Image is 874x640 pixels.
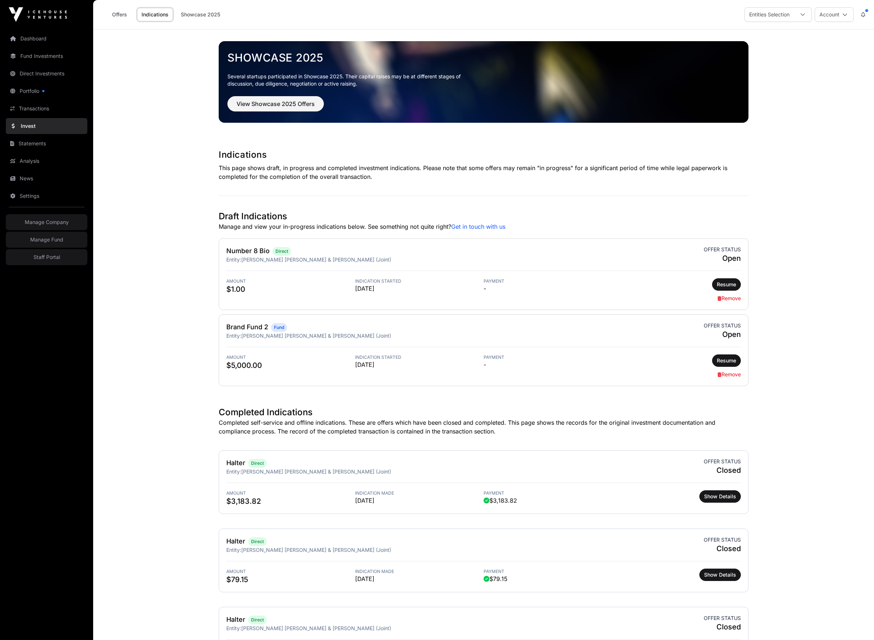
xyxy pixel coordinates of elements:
[6,188,87,204] a: Settings
[6,153,87,169] a: Analysis
[226,354,355,360] span: Amount
[219,149,748,161] h1: Indications
[704,253,741,263] span: Open
[6,170,87,186] a: News
[226,284,355,294] span: $1.00
[451,223,505,230] a: Get in touch with us
[355,490,484,496] span: Indication Made
[219,41,748,123] img: Showcase 2025
[275,248,288,254] span: Direct
[6,249,87,265] a: Staff Portal
[484,278,612,284] span: Payment
[226,323,268,331] a: Brand Fund 2
[718,295,741,301] a: Remove
[226,468,241,475] span: Entity:
[251,539,264,545] span: Direct
[704,615,741,622] span: Offer status
[105,8,134,21] a: Offers
[274,325,284,330] span: Fund
[704,329,741,339] span: Open
[704,622,741,632] span: Closed
[6,136,87,152] a: Statements
[355,278,484,284] span: Indication Started
[176,8,225,21] a: Showcase 2025
[704,322,741,329] span: Offer status
[226,615,245,625] h2: Halter
[226,574,355,585] span: $79.15
[237,99,315,108] span: View Showcase 2025 Offers
[226,333,241,339] span: Entity:
[704,536,741,543] span: Offer status
[241,625,391,631] span: [PERSON_NAME] [PERSON_NAME] & [PERSON_NAME] (Joint)
[226,536,245,546] h2: Halter
[226,496,355,506] span: $3,183.82
[219,418,748,436] p: Completed self-service and offline indications. These are offers which have been closed and compl...
[704,465,741,475] span: Closed
[241,333,391,339] span: [PERSON_NAME] [PERSON_NAME] & [PERSON_NAME] (Joint)
[717,281,736,288] span: Resume
[6,232,87,248] a: Manage Fund
[355,496,484,505] span: [DATE]
[699,569,741,581] button: Show Details
[226,625,241,631] span: Entity:
[484,354,612,378] div: -
[6,214,87,230] a: Manage Company
[712,278,741,291] button: Resume
[484,354,612,360] span: Payment
[484,569,612,574] span: Payment
[815,7,854,22] button: Account
[355,354,484,360] span: Indication Started
[226,360,355,370] span: $5,000.00
[251,617,264,623] span: Direct
[6,31,87,47] a: Dashboard
[219,211,748,222] h1: Draft Indications
[704,458,741,465] span: Offer status
[219,164,748,181] p: This page shows draft, in progress and completed investment indications. Please note that some of...
[226,458,245,468] h2: Halter
[226,490,355,496] span: Amount
[355,284,484,293] span: [DATE]
[717,357,736,364] span: Resume
[251,460,264,466] span: Direct
[6,66,87,82] a: Direct Investments
[355,569,484,574] span: Indication Made
[241,256,391,263] span: [PERSON_NAME] [PERSON_NAME] & [PERSON_NAME] (Joint)
[704,543,741,554] span: Closed
[219,407,748,418] h1: Completed Indications
[484,496,517,505] span: $3,183.82
[226,278,355,284] span: Amount
[137,8,173,21] a: Indications
[227,96,324,111] button: View Showcase 2025 Offers
[745,8,794,21] div: Entities Selection
[6,83,87,99] a: Portfolio
[6,48,87,64] a: Fund Investments
[704,493,736,500] span: Show Details
[484,574,508,583] span: $79.15
[226,569,355,574] span: Amount
[226,256,241,263] span: Entity:
[226,247,270,255] a: Number 8 Bio
[712,354,741,367] button: Resume
[704,571,736,578] span: Show Details
[6,101,87,117] a: Transactions
[241,468,391,475] span: [PERSON_NAME] [PERSON_NAME] & [PERSON_NAME] (Joint)
[226,547,241,553] span: Entity:
[484,490,612,496] span: Payment
[241,547,391,553] span: [PERSON_NAME] [PERSON_NAME] & [PERSON_NAME] (Joint)
[219,222,748,231] p: Manage and view your in-progress indications below. See something not quite right?
[227,103,324,111] a: View Showcase 2025 Offers
[355,574,484,583] span: [DATE]
[227,73,472,87] p: Several startups participated in Showcase 2025. Their capital raises may be at different stages o...
[9,7,67,22] img: Icehouse Ventures Logo
[484,278,612,302] div: -
[699,490,741,503] button: Show Details
[704,246,741,253] span: Offer status
[6,118,87,134] a: Invest
[227,51,740,64] a: Showcase 2025
[355,360,484,369] span: [DATE]
[718,371,741,377] a: Remove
